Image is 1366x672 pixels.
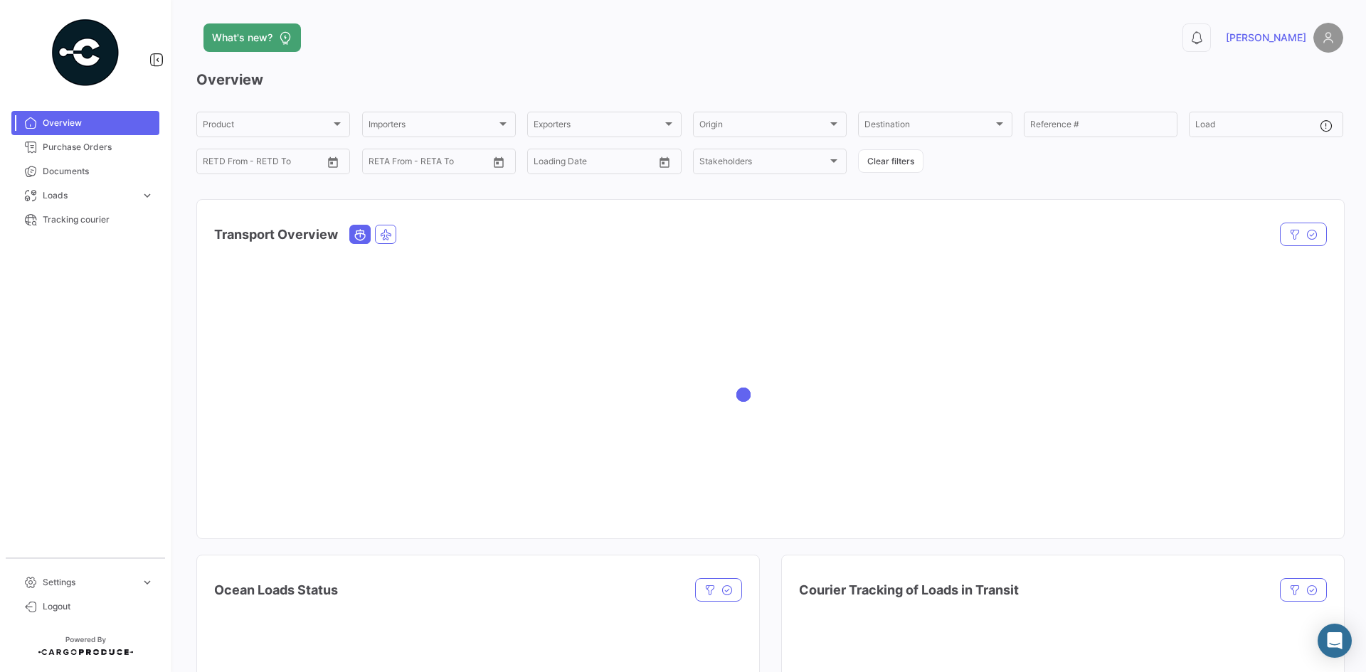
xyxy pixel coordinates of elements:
[376,225,396,243] button: Air
[203,23,301,52] button: What's new?
[214,225,338,245] h4: Transport Overview
[11,208,159,232] a: Tracking courier
[196,70,1343,90] h3: Overview
[43,117,154,129] span: Overview
[369,122,497,132] span: Importers
[43,600,154,613] span: Logout
[43,141,154,154] span: Purchase Orders
[203,159,223,169] input: From
[212,31,272,45] span: What's new?
[534,159,554,169] input: From
[43,213,154,226] span: Tracking courier
[858,149,923,173] button: Clear filters
[699,159,827,169] span: Stakeholders
[233,159,290,169] input: To
[369,159,388,169] input: From
[322,151,344,173] button: Open calendar
[864,122,992,132] span: Destination
[11,135,159,159] a: Purchase Orders
[43,189,135,202] span: Loads
[1318,624,1352,658] div: Abrir Intercom Messenger
[488,151,509,173] button: Open calendar
[534,122,662,132] span: Exporters
[141,576,154,589] span: expand_more
[1313,23,1343,53] img: placeholder-user.png
[11,159,159,183] a: Documents
[699,122,827,132] span: Origin
[43,576,135,589] span: Settings
[799,580,1019,600] h4: Courier Tracking of Loads in Transit
[214,580,338,600] h4: Ocean Loads Status
[350,225,370,243] button: Ocean
[1226,31,1306,45] span: [PERSON_NAME]
[563,159,620,169] input: To
[654,151,675,173] button: Open calendar
[141,189,154,202] span: expand_more
[43,165,154,178] span: Documents
[11,111,159,135] a: Overview
[203,122,331,132] span: Product
[398,159,455,169] input: To
[50,17,121,88] img: powered-by.png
